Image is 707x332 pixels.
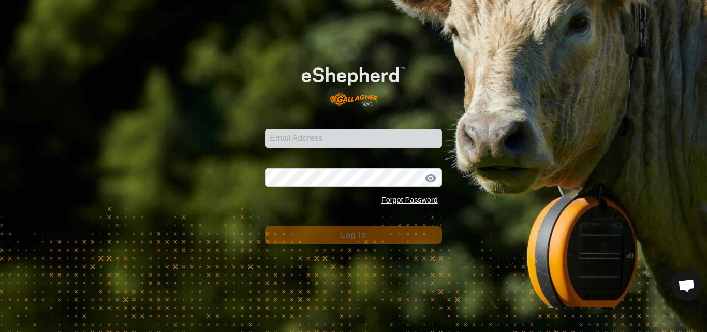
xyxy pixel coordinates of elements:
button: Log In [265,226,442,244]
a: Forgot Password [381,196,438,204]
input: Email Address [265,129,442,148]
span: Log In [341,230,366,239]
div: Open chat [671,270,702,301]
img: E-shepherd Logo [283,52,424,112]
